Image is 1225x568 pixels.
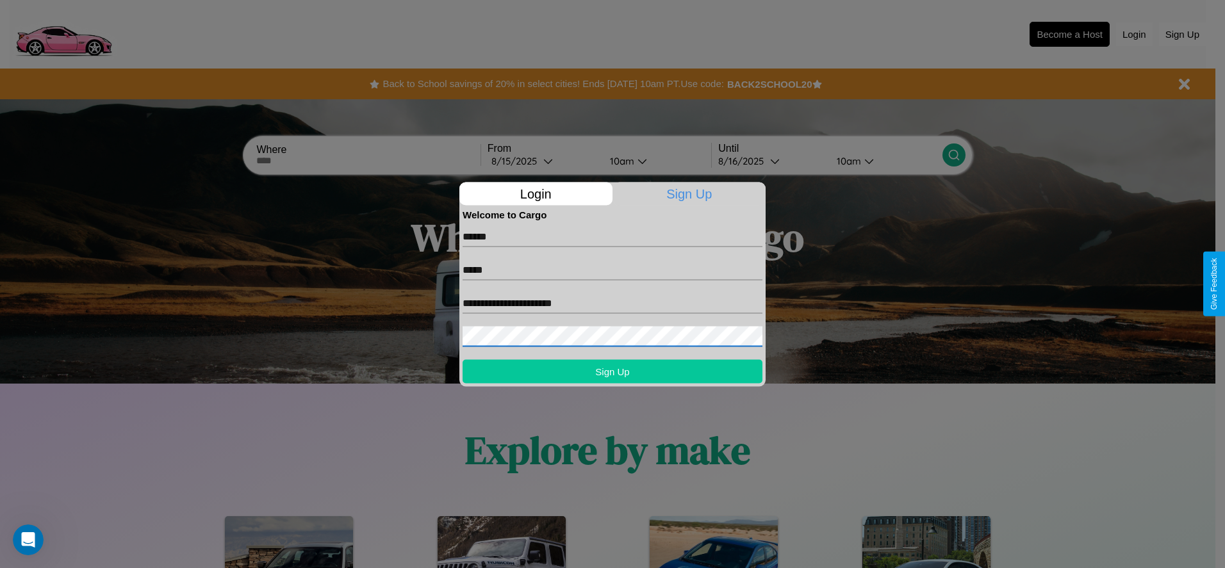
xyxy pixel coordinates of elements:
[1210,258,1219,310] div: Give Feedback
[463,359,762,383] button: Sign Up
[463,209,762,220] h4: Welcome to Cargo
[613,182,766,205] p: Sign Up
[13,524,44,555] iframe: Intercom live chat
[459,182,612,205] p: Login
